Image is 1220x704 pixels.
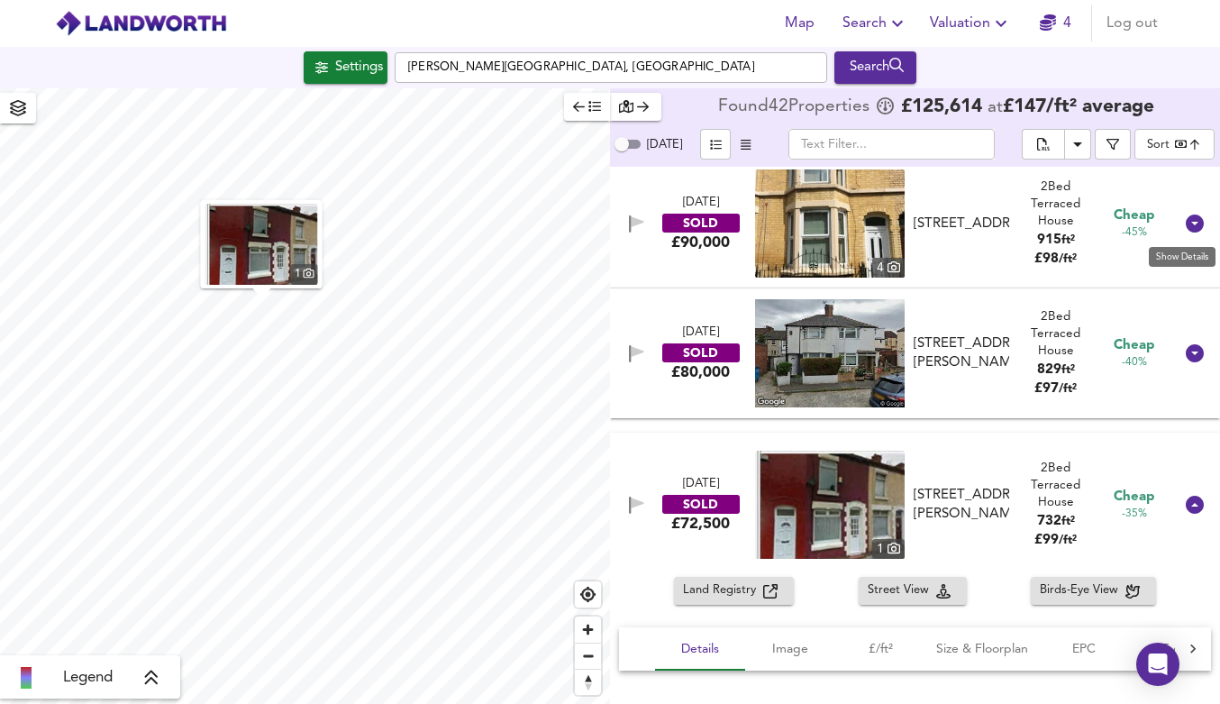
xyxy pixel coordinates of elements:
div: Search [839,56,912,79]
span: Zoom out [575,644,601,669]
div: 2 Bed Terraced House [1016,460,1095,512]
div: split button [1022,129,1091,160]
div: [DATE]SOLD£90,000 property thumbnail 4 [STREET_ADDRESS]2Bed Terraced House915ft²£98/ft² Cheap-45% [610,159,1220,288]
button: Search [835,5,915,41]
span: 915 [1037,233,1061,247]
div: Open Intercom Messenger [1136,643,1179,686]
span: Street View [868,581,936,601]
img: property thumbnail [755,169,905,278]
div: [DATE]SOLD£72,500 property thumbnail 1 [STREET_ADDRESS][PERSON_NAME]2Bed Terraced House732ft²£99/... [610,433,1220,577]
span: Cheap [1114,206,1154,225]
div: Settings [335,56,383,79]
div: Run Your Search [834,51,916,84]
div: [DATE]SOLD£80,000 [STREET_ADDRESS][PERSON_NAME]2Bed Terraced House829ft²£97/ft² Cheap-40% [610,288,1220,418]
span: ft² [1061,234,1075,246]
span: Cheap [1114,336,1154,355]
span: / ft² [1059,535,1077,546]
span: Cheap [1114,488,1154,507]
button: Settings [304,51,387,84]
button: 4 [1026,5,1084,41]
span: Details [666,638,734,661]
span: Land Registry [683,581,763,601]
svg: Show Details [1184,343,1206,364]
span: £ 125,614 [901,98,982,116]
div: SOLD [662,495,740,514]
span: Search [842,11,908,36]
button: Reset bearing to north [575,669,601,695]
button: Land Registry [674,577,794,605]
img: streetview [755,299,905,407]
button: Zoom out [575,643,601,669]
div: SOLD [662,214,740,233]
div: £90,000 [671,233,730,252]
span: £ 147 / ft² average [1003,97,1154,116]
span: £ 97 [1034,382,1077,396]
span: Map [778,11,821,36]
button: Street View [859,577,967,605]
div: SOLD [662,343,740,362]
span: Log out [1106,11,1158,36]
button: Zoom in [575,617,601,643]
span: Reset bearing to north [575,670,601,695]
div: 11 Bradfield Street, L7 0EP [906,334,1017,373]
button: Log out [1099,5,1165,41]
button: Find my location [575,581,601,608]
span: Size & Floorplan [936,638,1028,661]
span: -35% [1122,507,1147,522]
button: Valuation [923,5,1019,41]
img: property thumbnail [205,204,318,285]
span: -45% [1122,225,1147,241]
div: [STREET_ADDRESS][PERSON_NAME] [914,486,1010,525]
img: logo [55,10,227,37]
div: [DATE] [683,325,719,342]
span: at [988,99,1003,116]
span: £ 99 [1034,534,1077,547]
span: ft² [1061,364,1075,376]
div: [DATE] [683,195,719,212]
img: property thumbnail [755,451,905,559]
button: Download Results [1064,129,1091,160]
span: Legend [63,667,113,689]
div: Sort [1134,129,1215,160]
span: -40% [1122,355,1147,370]
button: Search [834,51,916,84]
span: Birds-Eye View [1040,581,1125,601]
span: 732 [1037,515,1061,528]
span: Image [756,638,824,661]
div: Click to configure Search Settings [304,51,387,84]
div: 30 Fell Street, L7 2QD [906,215,1017,233]
div: £80,000 [671,362,730,382]
span: £/ft² [846,638,915,661]
span: ft² [1061,516,1075,527]
div: 4 [872,258,905,278]
a: property thumbnail 1 [205,204,318,285]
a: 4 [1040,11,1071,36]
a: property thumbnail 1 [755,451,905,559]
button: Birds-Eye View [1031,577,1156,605]
div: Sort [1147,136,1170,153]
button: Map [770,5,828,41]
input: Text Filter... [788,129,995,160]
span: 829 [1037,363,1061,377]
div: [DATE] [683,476,719,493]
div: £72,500 [671,514,730,534]
div: [STREET_ADDRESS] [914,215,1010,233]
button: property thumbnail 1 [201,200,323,288]
svg: Show Details [1184,494,1206,516]
span: Tags [1140,638,1208,661]
span: [DATE] [647,139,682,151]
div: [STREET_ADDRESS][PERSON_NAME] [914,334,1010,373]
span: EPC [1050,638,1118,661]
a: property thumbnail 4 [755,169,905,278]
input: Enter a location... [395,52,827,83]
div: Found 42 Propert ies [718,98,874,116]
div: 2 Bed Terraced House [1016,178,1095,231]
div: 1 [291,264,318,285]
div: 2 Bed Terraced House [1016,308,1095,361]
span: Valuation [930,11,1012,36]
span: / ft² [1059,253,1077,265]
div: 1 [872,539,905,559]
span: / ft² [1059,383,1077,395]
